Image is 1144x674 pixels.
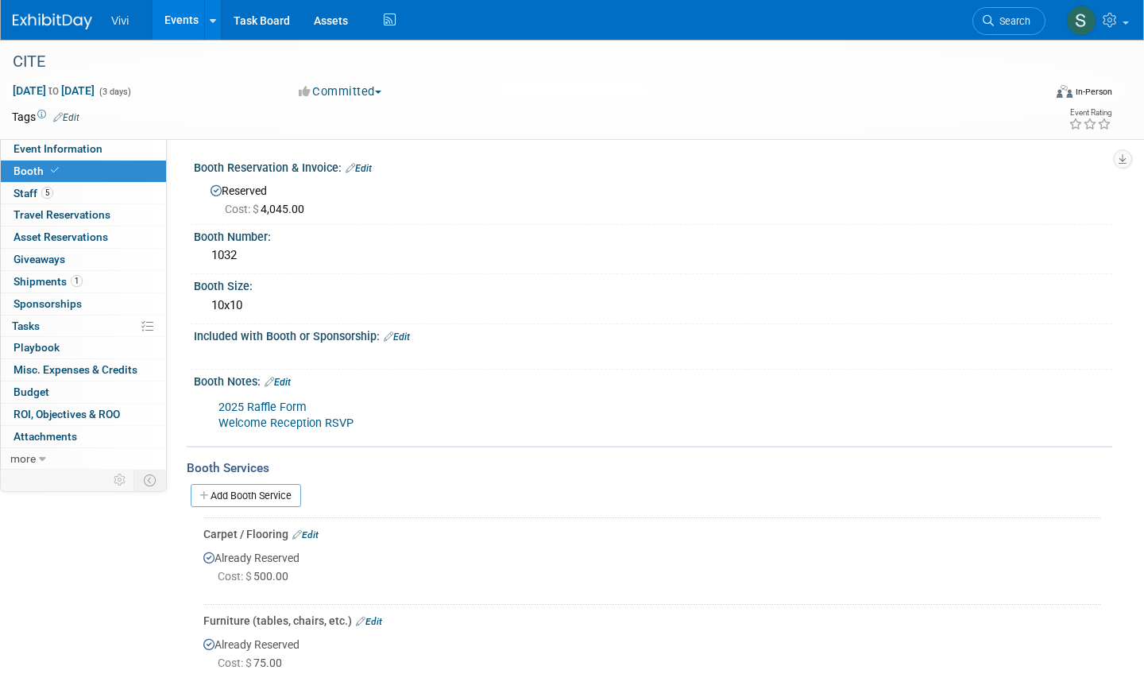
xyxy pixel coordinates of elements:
span: Vivi [111,14,129,27]
button: Committed [293,83,388,100]
div: Booth Size: [194,274,1112,294]
a: Misc. Expenses & Credits [1,359,166,381]
span: Attachments [14,430,77,443]
a: Tasks [1,316,166,337]
span: 75.00 [218,657,288,669]
span: Misc. Expenses & Credits [14,363,137,376]
a: Shipments1 [1,271,166,292]
a: Budget [1,382,166,403]
span: Cost: $ [225,203,261,215]
i: Booth reservation complete [51,166,59,175]
td: Toggle Event Tabs [134,470,167,490]
div: Booth Number: [194,225,1112,245]
a: Event Information [1,138,166,160]
a: Travel Reservations [1,204,166,226]
a: ROI, Objectives & ROO [1,404,166,425]
div: Booth Notes: [194,370,1112,390]
a: Add Booth Service [191,484,301,507]
span: Budget [14,385,49,398]
td: Personalize Event Tab Strip [106,470,134,490]
a: Edit [53,112,79,123]
a: Edit [292,529,319,540]
span: Staff [14,187,53,199]
span: Shipments [14,275,83,288]
span: [DATE] [DATE] [12,83,95,98]
span: ROI, Objectives & ROO [14,408,120,420]
a: 2025 Raffle Form [218,401,307,414]
div: Furniture (tables, chairs, etc.) [203,613,1100,629]
span: Tasks [12,320,40,332]
td: Tags [12,109,79,125]
a: Booth [1,161,166,182]
span: Travel Reservations [14,208,110,221]
div: Event Format [949,83,1112,107]
a: Playbook [1,337,166,358]
div: Included with Booth or Sponsorship: [194,324,1112,345]
a: Edit [265,377,291,388]
a: more [1,448,166,470]
span: (3 days) [98,87,131,97]
a: Giveaways [1,249,166,270]
a: Edit [346,163,372,174]
a: Edit [384,331,410,343]
span: Sponsorships [14,297,82,310]
span: more [10,452,36,465]
div: Reserved [206,179,1100,217]
a: Sponsorships [1,293,166,315]
div: Booth Services [187,459,1112,477]
a: Welcome Reception RSVP [218,416,354,430]
div: Already Reserved [203,542,1100,598]
a: Staff5 [1,183,166,204]
span: Cost: $ [218,657,253,669]
div: CITE [7,48,1018,76]
span: Playbook [14,341,60,354]
span: Giveaways [14,253,65,265]
span: 500.00 [218,570,295,583]
a: Edit [356,616,382,627]
img: Sara Membreno [1066,6,1096,36]
span: to [46,84,61,97]
span: 5 [41,187,53,199]
span: Booth [14,165,62,177]
div: Event Rating [1069,109,1111,117]
div: 10x10 [206,293,1100,318]
div: In-Person [1075,86,1112,98]
span: 4,045.00 [225,203,311,215]
a: Search [972,7,1045,35]
a: Attachments [1,426,166,447]
div: Booth Reservation & Invoice: [194,156,1112,176]
span: Asset Reservations [14,230,108,243]
img: Format-Inperson.png [1057,85,1072,98]
div: Carpet / Flooring [203,526,1100,542]
div: 1032 [206,243,1100,268]
span: Search [994,15,1030,27]
span: Cost: $ [218,570,253,583]
img: ExhibitDay [13,14,92,29]
span: 1 [71,275,83,287]
a: Asset Reservations [1,227,166,248]
span: Event Information [14,142,102,155]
